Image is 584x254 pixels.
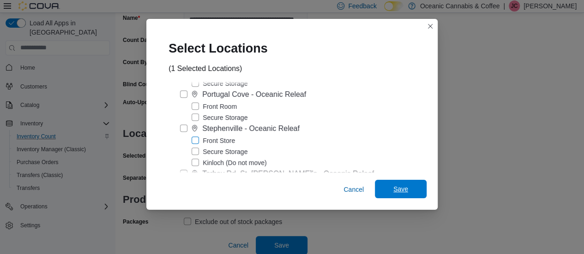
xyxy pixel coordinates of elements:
div: Stephenville - Oceanic Releaf [202,123,300,134]
button: Cancel [340,180,367,199]
label: Secure Storage [192,78,247,89]
span: Cancel [343,185,364,194]
label: Front Room [192,101,237,112]
div: (1 Selected Locations) [169,63,242,74]
button: Save [375,180,427,198]
button: Closes this modal window [425,21,436,32]
div: Select Locations [157,30,286,63]
div: Torbay Rd, St. [PERSON_NAME]'s - Oceanic Releaf [202,168,374,179]
div: Portugal Cove - Oceanic Releaf [202,89,306,100]
span: Save [393,184,408,194]
label: Secure Storage [192,146,247,157]
label: Secure Storage [192,112,247,123]
label: Kinloch (Do not move) [192,157,267,168]
label: Front Store [192,135,235,146]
